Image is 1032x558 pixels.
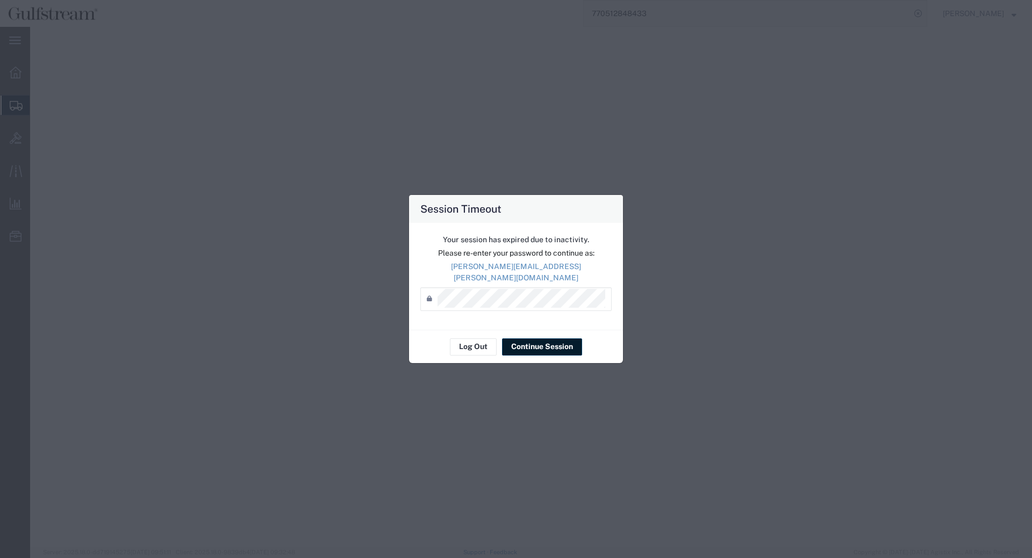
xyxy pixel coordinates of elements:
p: Your session has expired due to inactivity. [420,234,612,245]
button: Log Out [450,338,497,356]
button: Continue Session [502,338,582,356]
h4: Session Timeout [420,201,501,216]
p: Please re-enter your password to continue as: [420,248,612,259]
p: [PERSON_NAME][EMAIL_ADDRESS][PERSON_NAME][DOMAIN_NAME] [420,261,612,284]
